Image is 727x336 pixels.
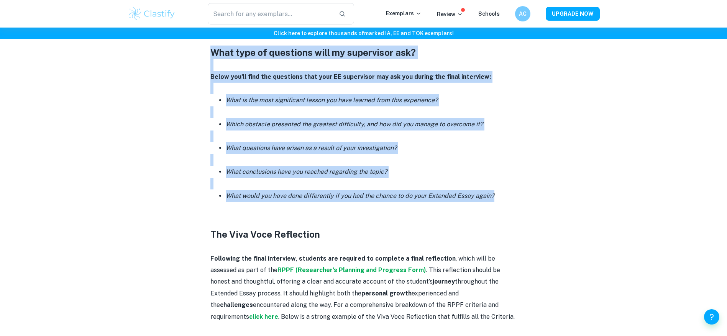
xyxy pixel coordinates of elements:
[277,266,426,274] a: RPPF (Researcher’s Planning and Progress Form)
[433,278,455,285] strong: journey
[226,144,397,152] i: What questions have arisen as a result of your investigation?
[389,290,412,297] strong: growth
[220,301,253,308] strong: challenges
[210,253,517,323] p: , which will be assessed as part of the . This reflection should be honest and thoughtful, offeri...
[2,29,725,38] h6: Click here to explore thousands of marked IA, EE and TOK exemplars !
[515,6,530,21] button: AC
[518,10,527,18] h6: AC
[386,9,422,18] p: Exemplars
[437,10,463,18] p: Review
[226,121,483,128] i: Which obstacle presented the greatest difficulty, and how did you manage to overcome it?
[208,3,333,24] input: Search for any exemplars...
[226,192,494,199] i: What would you have done differently if you had the chance to do your Extended Essay again?
[128,6,176,21] img: Clastify logo
[210,73,491,80] strong: Below you'll find the questions that your EE supervisor may ask you during the final interview:
[411,255,456,262] strong: final reflection
[226,96,438,104] i: What is the most significant lesson you have learned from this experience?
[361,290,388,297] strong: personal
[546,7,600,21] button: UPGRADE NOW
[210,255,409,262] strong: Following the final interview, students are required to complete a
[249,313,278,320] a: click here
[226,168,387,175] i: What conclusions have you reached regarding the topic?
[210,227,517,241] h3: The Viva Voce Reflection
[210,46,517,59] h3: What type of questions will my supervisor ask?
[704,309,719,325] button: Help and Feedback
[478,11,500,17] a: Schools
